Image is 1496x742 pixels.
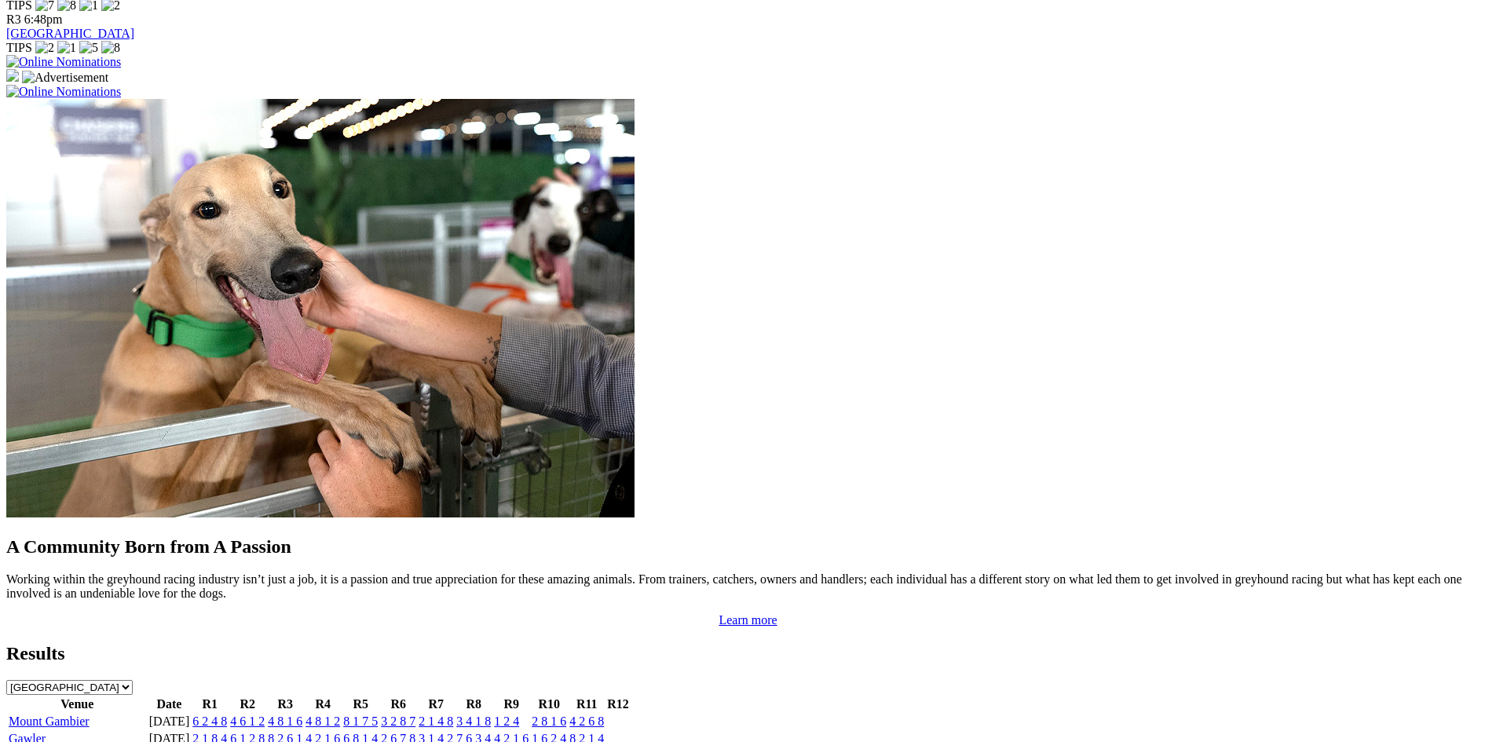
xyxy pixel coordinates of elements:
[148,714,191,729] td: [DATE]
[6,85,121,99] img: Online Nominations
[35,41,54,55] img: 2
[6,27,134,40] a: [GEOGRAPHIC_DATA]
[268,715,302,728] a: 4 8 1 6
[101,41,120,55] img: 8
[9,715,90,728] a: Mount Gambier
[57,41,76,55] img: 1
[192,715,227,728] a: 6 2 4 8
[6,99,635,517] img: Westy_Cropped.jpg
[6,13,21,26] span: R3
[569,715,604,728] a: 4 2 6 8
[79,41,98,55] img: 5
[148,696,191,712] th: Date
[343,715,378,728] a: 8 1 7 5
[532,715,566,728] a: 2 8 1 6
[6,536,1490,557] h2: A Community Born from A Passion
[305,696,341,712] th: R4
[6,41,32,54] span: TIPS
[606,696,630,712] th: R12
[494,715,519,728] a: 1 2 4
[229,696,265,712] th: R2
[569,696,605,712] th: R11
[456,715,491,728] a: 3 4 1 8
[230,715,265,728] a: 4 6 1 2
[267,696,303,712] th: R3
[6,643,1490,664] h2: Results
[24,13,63,26] span: 6:48pm
[6,572,1490,601] p: Working within the greyhound racing industry isn’t just a job, it is a passion and true appreciat...
[305,715,340,728] a: 4 8 1 2
[6,55,121,69] img: Online Nominations
[418,696,454,712] th: R7
[719,613,777,627] a: Learn more
[531,696,567,712] th: R10
[342,696,379,712] th: R5
[419,715,453,728] a: 2 1 4 8
[455,696,492,712] th: R8
[380,696,416,712] th: R6
[22,71,108,85] img: Advertisement
[192,696,228,712] th: R1
[493,696,529,712] th: R9
[381,715,415,728] a: 3 2 8 7
[8,696,147,712] th: Venue
[6,69,19,82] img: 15187_Greyhounds_GreysPlayCentral_Resize_SA_WebsiteBanner_300x115_2025.jpg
